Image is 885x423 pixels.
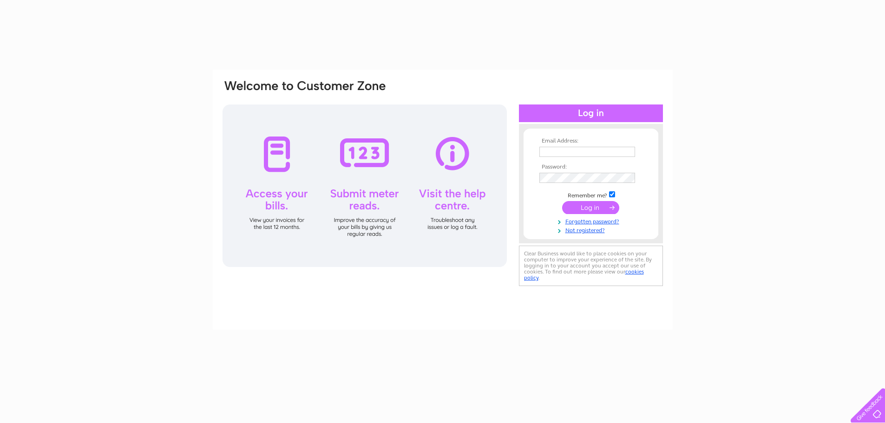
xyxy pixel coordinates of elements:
a: Forgotten password? [539,216,645,225]
input: Submit [562,201,619,214]
a: cookies policy [524,268,644,281]
div: Clear Business would like to place cookies on your computer to improve your experience of the sit... [519,246,663,286]
a: Not registered? [539,225,645,234]
th: Email Address: [537,138,645,144]
th: Password: [537,164,645,170]
td: Remember me? [537,190,645,199]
